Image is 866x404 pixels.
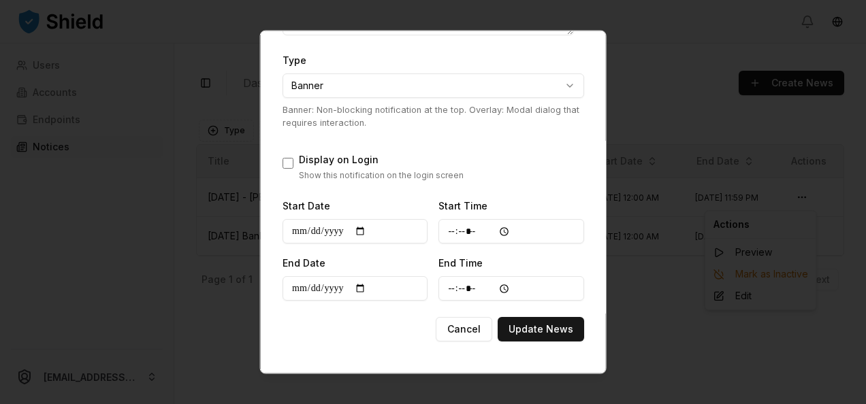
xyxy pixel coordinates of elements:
[283,200,330,212] label: Start Date
[283,257,325,269] label: End Date
[435,317,492,341] button: Cancel
[299,170,464,181] p: Show this notification on the login screen
[497,317,583,341] button: Update News
[283,103,584,129] p: Banner: Non-blocking notification at the top. Overlay: Modal dialog that requires interaction.
[438,200,487,212] label: Start Time
[438,257,483,269] label: End Time
[299,154,379,165] label: Display on Login
[283,54,306,66] label: Type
